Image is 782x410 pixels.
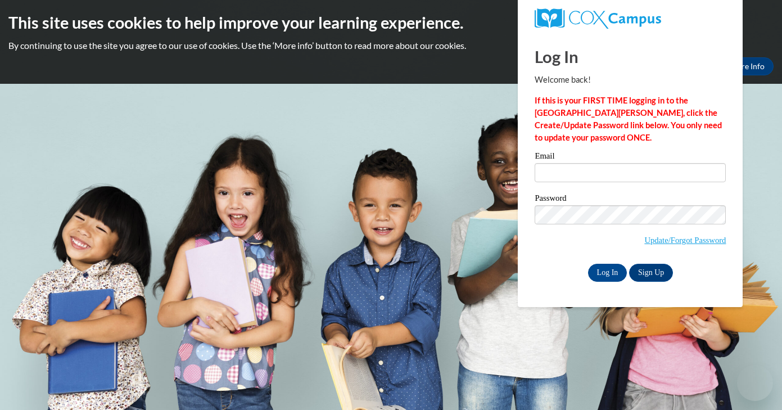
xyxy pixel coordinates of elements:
label: Password [535,194,726,205]
a: Sign Up [629,264,673,282]
a: More Info [721,57,774,75]
h1: Log In [535,45,726,68]
a: Update/Forgot Password [644,236,726,245]
iframe: Button to launch messaging window [737,365,773,401]
strong: If this is your FIRST TIME logging in to the [GEOGRAPHIC_DATA][PERSON_NAME], click the Create/Upd... [535,96,722,142]
p: By continuing to use the site you agree to our use of cookies. Use the ‘More info’ button to read... [8,39,774,52]
img: COX Campus [535,8,661,29]
input: Log In [588,264,627,282]
h2: This site uses cookies to help improve your learning experience. [8,11,774,34]
a: COX Campus [535,8,726,29]
label: Email [535,152,726,163]
p: Welcome back! [535,74,726,86]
